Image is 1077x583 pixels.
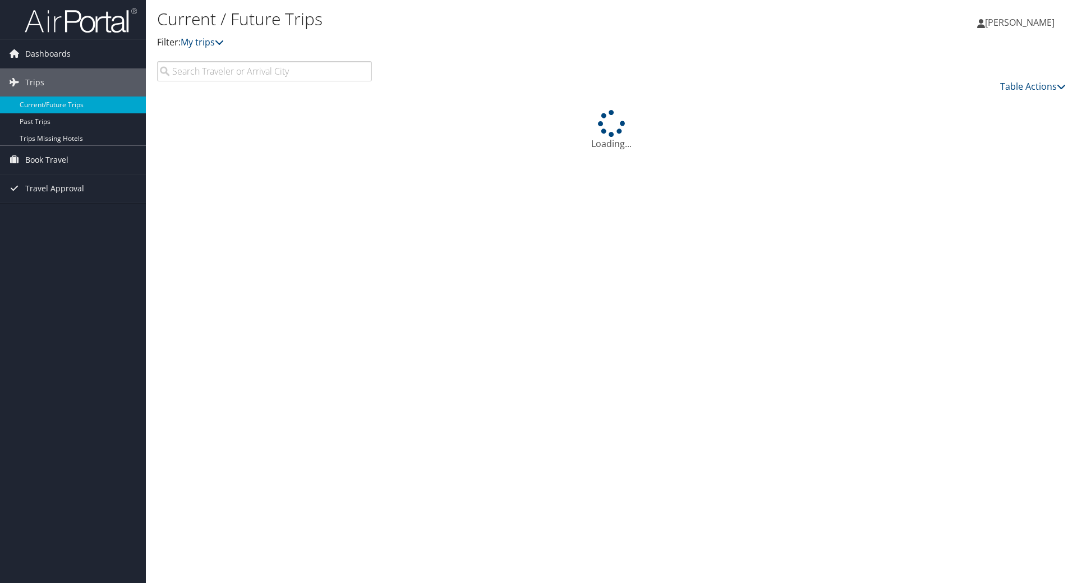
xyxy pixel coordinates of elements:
span: Book Travel [25,146,68,174]
span: Trips [25,68,44,97]
span: Dashboards [25,40,71,68]
span: Travel Approval [25,175,84,203]
a: Table Actions [1000,80,1066,93]
a: My trips [181,36,224,48]
p: Filter: [157,35,763,50]
a: [PERSON_NAME] [977,6,1066,39]
h1: Current / Future Trips [157,7,763,31]
div: Loading... [157,110,1066,150]
span: [PERSON_NAME] [985,16,1055,29]
img: airportal-logo.png [25,7,137,34]
input: Search Traveler or Arrival City [157,61,372,81]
